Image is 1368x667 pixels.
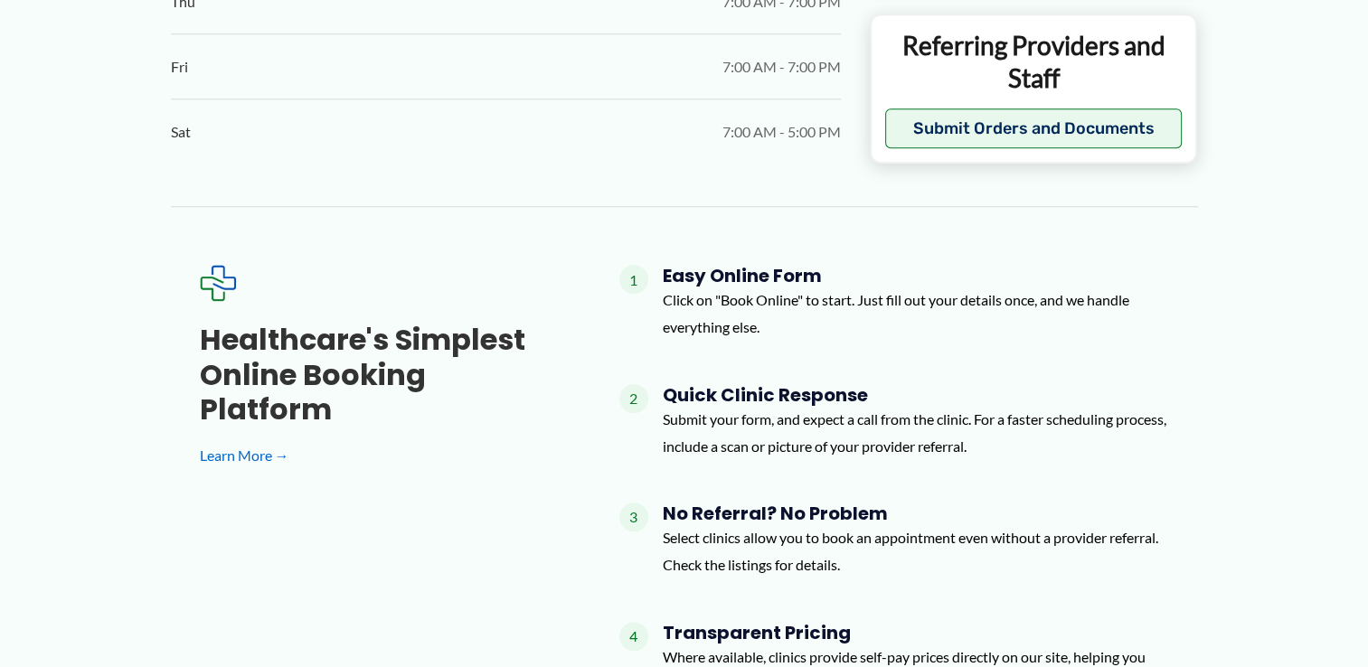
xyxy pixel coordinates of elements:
p: Submit your form, and expect a call from the clinic. For a faster scheduling process, include a s... [663,406,1169,459]
span: Sat [171,118,191,146]
h4: No Referral? No Problem [663,503,1169,524]
span: 1 [619,265,648,294]
span: Fri [171,53,188,80]
span: 2 [619,384,648,413]
span: 3 [619,503,648,531]
h3: Healthcare's simplest online booking platform [200,323,561,427]
button: Submit Orders and Documents [885,108,1183,147]
h4: Easy Online Form [663,265,1169,287]
h4: Transparent Pricing [663,622,1169,644]
p: Click on "Book Online" to start. Just fill out your details once, and we handle everything else. [663,287,1169,340]
a: Learn More → [200,442,561,469]
span: 7:00 AM - 7:00 PM [722,53,841,80]
img: Expected Healthcare Logo [200,265,236,301]
span: 7:00 AM - 5:00 PM [722,118,841,146]
span: 4 [619,622,648,651]
h4: Quick Clinic Response [663,384,1169,406]
p: Select clinics allow you to book an appointment even without a provider referral. Check the listi... [663,524,1169,578]
p: Referring Providers and Staff [885,29,1183,95]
